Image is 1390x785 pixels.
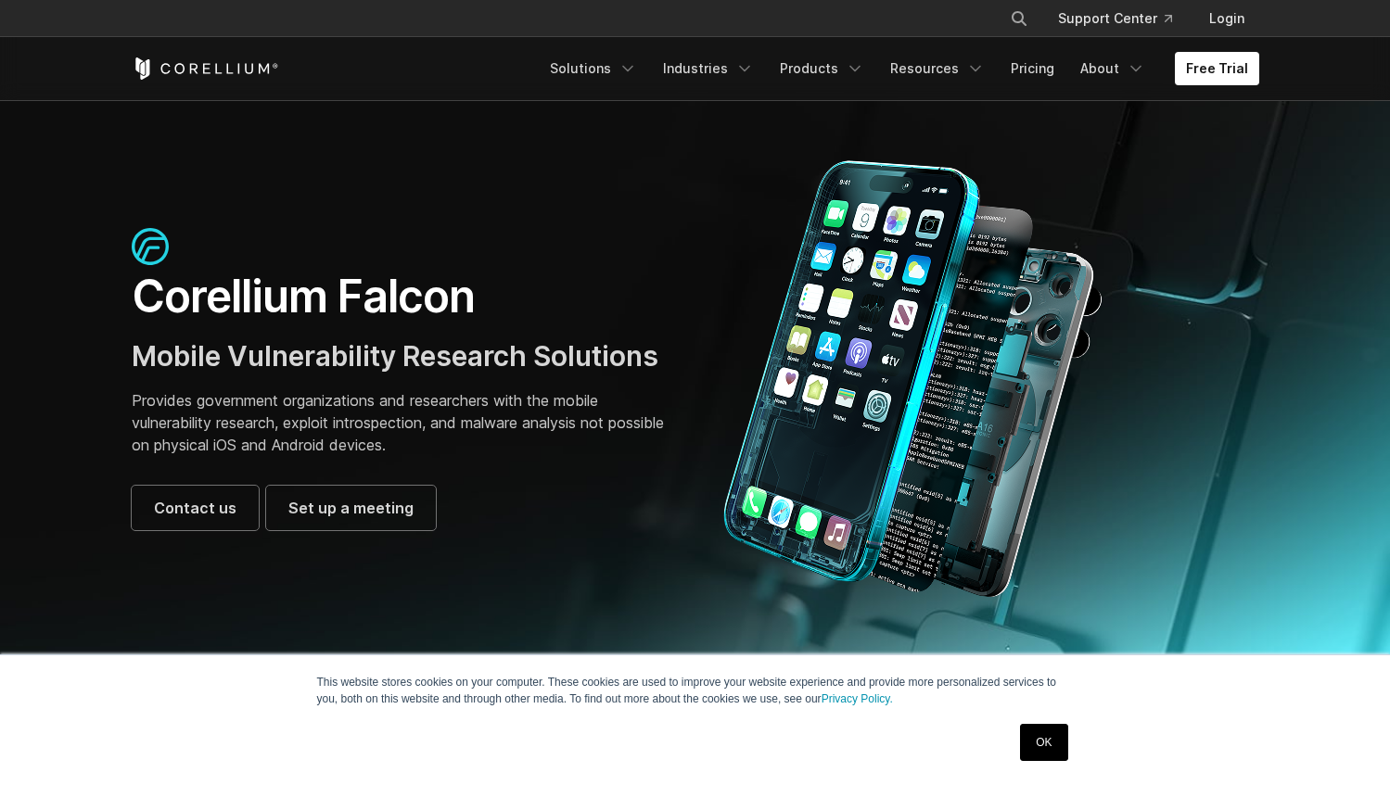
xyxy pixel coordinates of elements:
[154,497,236,519] span: Contact us
[1020,724,1067,761] a: OK
[317,674,1074,707] p: This website stores cookies on your computer. These cookies are used to improve your website expe...
[132,269,677,324] h1: Corellium Falcon
[132,57,279,80] a: Corellium Home
[1043,2,1187,35] a: Support Center
[288,497,414,519] span: Set up a meeting
[1002,2,1036,35] button: Search
[769,52,875,85] a: Products
[988,2,1259,35] div: Navigation Menu
[1000,52,1065,85] a: Pricing
[822,692,893,705] a: Privacy Policy.
[1194,2,1259,35] a: Login
[714,159,1113,599] img: Corellium_Falcon Hero 1
[132,486,259,530] a: Contact us
[539,52,648,85] a: Solutions
[1175,52,1259,85] a: Free Trial
[652,52,765,85] a: Industries
[132,339,658,373] span: Mobile Vulnerability Research Solutions
[266,486,436,530] a: Set up a meeting
[879,52,996,85] a: Resources
[132,389,677,456] p: Provides government organizations and researchers with the mobile vulnerability research, exploit...
[1069,52,1156,85] a: About
[132,228,169,265] img: falcon-icon
[539,52,1259,85] div: Navigation Menu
